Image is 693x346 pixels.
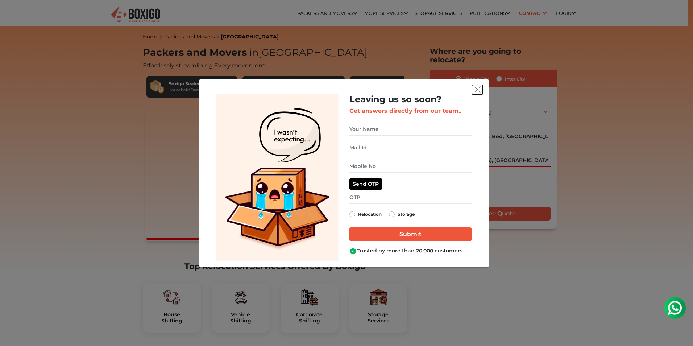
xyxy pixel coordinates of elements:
label: Relocation [358,210,382,219]
input: Submit [349,227,472,241]
input: Mail Id [349,141,472,154]
label: Storage [398,210,415,219]
img: whatsapp-icon.svg [7,7,22,22]
img: exit [474,86,481,93]
button: Send OTP [349,178,382,190]
input: Your Name [349,123,472,136]
h3: Get answers directly from our team.. [349,107,472,114]
div: Trusted by more than 20,000 customers. [349,247,472,255]
h2: Leaving us so soon? [349,94,472,105]
img: Lead Welcome Image [216,94,339,261]
input: OTP [349,191,472,204]
img: Boxigo Customer Shield [349,248,357,255]
input: Mobile No [349,160,472,173]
